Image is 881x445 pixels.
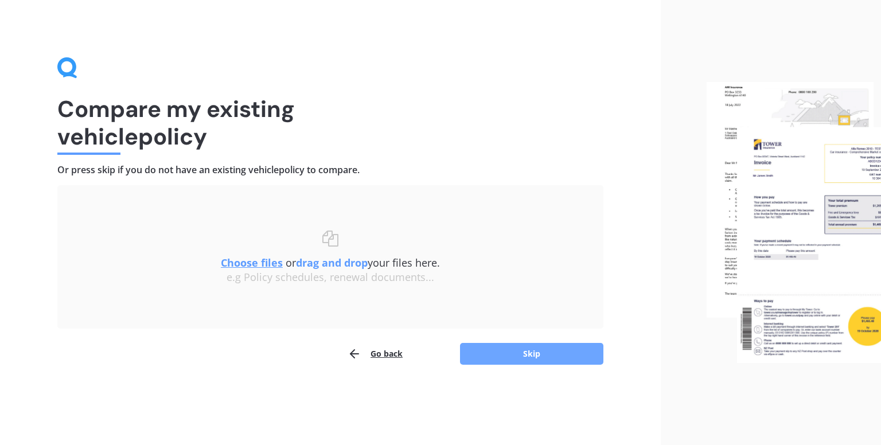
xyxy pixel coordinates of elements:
u: Choose files [221,256,283,270]
button: Go back [348,342,403,365]
h4: Or press skip if you do not have an existing vehicle policy to compare. [57,164,603,176]
button: Skip [460,343,603,365]
img: files.webp [707,82,881,364]
div: e.g Policy schedules, renewal documents... [80,271,580,284]
b: drag and drop [296,256,368,270]
h1: Compare my existing vehicle policy [57,95,603,150]
span: or your files here. [221,256,440,270]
